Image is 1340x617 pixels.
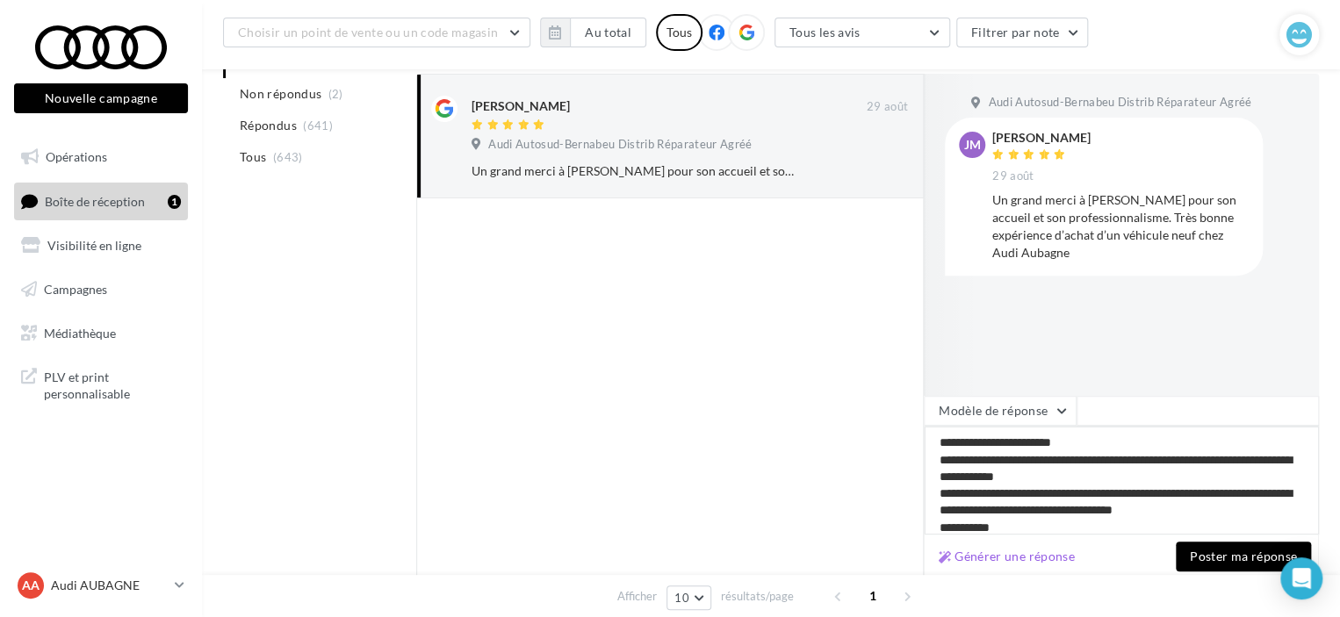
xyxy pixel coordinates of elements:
button: 10 [666,585,711,610]
span: résultats/page [721,588,794,605]
a: Boîte de réception1 [11,183,191,220]
div: 1 [168,195,181,209]
p: Audi AUBAGNE [51,577,168,594]
span: Boîte de réception [45,193,145,208]
span: Audi Autosud-Bernabeu Distrib Réparateur Agréé [488,137,752,153]
span: 1 [859,582,887,610]
span: (2) [328,87,343,101]
span: 29 août [867,99,908,115]
div: Tous [656,14,702,51]
button: Choisir un point de vente ou un code magasin [223,18,530,47]
div: Un grand merci à [PERSON_NAME] pour son accueil et son professionnalisme. Très bonne expérience d... [992,191,1249,262]
a: Campagnes [11,271,191,308]
button: Nouvelle campagne [14,83,188,113]
div: Open Intercom Messenger [1280,557,1322,599]
span: Afficher [617,588,657,605]
span: Audi Autosud-Bernabeu Distrib Réparateur Agréé [988,95,1251,111]
button: Modèle de réponse [924,396,1077,426]
span: Tous [240,148,266,166]
button: Tous les avis [774,18,950,47]
a: Opérations [11,139,191,176]
span: Tous les avis [789,25,861,39]
a: PLV et print personnalisable [11,358,191,410]
button: Au total [540,18,646,47]
button: Filtrer par note [956,18,1089,47]
div: [PERSON_NAME] [992,132,1091,144]
a: Médiathèque [11,315,191,352]
a: Visibilité en ligne [11,227,191,264]
span: 29 août [992,169,1034,184]
button: Poster ma réponse [1176,542,1311,571]
div: [PERSON_NAME] [472,97,570,115]
span: Médiathèque [44,325,116,340]
span: Opérations [46,149,107,164]
span: (641) [303,118,333,133]
button: Générer une réponse [932,546,1082,567]
span: Répondus [240,117,297,134]
span: Choisir un point de vente ou un code magasin [238,25,498,39]
span: (643) [273,150,303,164]
div: Un grand merci à [PERSON_NAME] pour son accueil et son professionnalisme. Très bonne expérience d... [472,162,794,180]
span: AA [22,577,40,594]
span: JM [964,136,981,154]
span: PLV et print personnalisable [44,365,181,403]
span: Non répondus [240,85,321,103]
span: Visibilité en ligne [47,238,141,253]
button: Au total [570,18,646,47]
span: 10 [674,591,689,605]
a: AA Audi AUBAGNE [14,569,188,602]
span: Campagnes [44,282,107,297]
